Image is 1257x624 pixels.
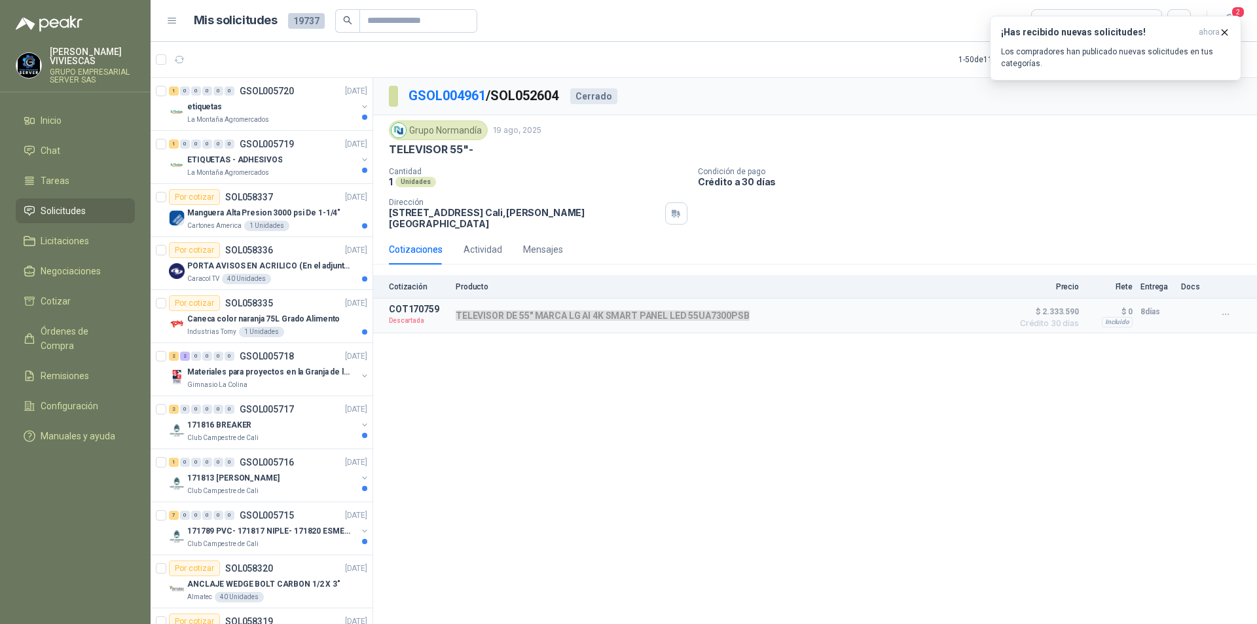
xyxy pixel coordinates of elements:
[202,458,212,467] div: 0
[187,366,350,378] p: Materiales para proyectos en la Granja de la UI
[213,511,223,520] div: 0
[1181,282,1207,291] p: Docs
[215,592,264,602] div: 40 Unidades
[50,47,135,65] p: [PERSON_NAME] VIVIESCAS
[1040,14,1067,28] div: Todas
[16,259,135,284] a: Negociaciones
[389,282,448,291] p: Cotización
[392,123,406,138] img: Company Logo
[191,352,201,361] div: 0
[1218,9,1241,33] button: 2
[187,115,269,125] p: La Montaña Agromercados
[202,139,212,149] div: 0
[169,581,185,597] img: Company Logo
[16,363,135,388] a: Remisiones
[202,511,212,520] div: 0
[180,511,190,520] div: 0
[169,458,179,467] div: 1
[1001,27,1193,38] h3: ¡Has recibido nuevas solicitudes!
[240,86,294,96] p: GSOL005720
[41,174,69,188] span: Tareas
[187,486,259,496] p: Club Campestre de Cali
[16,289,135,314] a: Cotizar
[169,560,220,576] div: Por cotizar
[288,13,325,29] span: 19737
[389,304,448,314] p: COT170759
[1013,304,1079,320] span: $ 2.333.590
[169,507,370,549] a: 7 0 0 0 0 0 GSOL005715[DATE] Company Logo171789 PVC- 171817 NIPLE- 171820 ESMERILClub Campestre d...
[345,403,367,416] p: [DATE]
[41,264,101,278] span: Negociaciones
[1087,304,1133,320] p: $ 0
[169,316,185,332] img: Company Logo
[456,310,750,321] p: TELEVISOR DE 55" MARCA LG AI 4K SMART PANEL LED 55UA7300PSB
[187,380,247,390] p: Gimnasio La Colina
[16,319,135,358] a: Órdenes de Compra
[191,86,201,96] div: 0
[345,562,367,575] p: [DATE]
[343,16,352,25] span: search
[240,405,294,414] p: GSOL005717
[41,429,115,443] span: Manuales y ayuda
[1231,6,1245,18] span: 2
[389,198,660,207] p: Dirección
[169,104,185,120] img: Company Logo
[169,401,370,443] a: 2 0 0 0 0 0 GSOL005717[DATE] Company Logo171816 BREAKERClub Campestre de Cali
[16,108,135,133] a: Inicio
[698,167,1252,176] p: Condición de pago
[169,157,185,173] img: Company Logo
[16,16,82,31] img: Logo peakr
[389,207,660,229] p: [STREET_ADDRESS] Cali , [PERSON_NAME][GEOGRAPHIC_DATA]
[213,139,223,149] div: 0
[50,68,135,84] p: GRUPO EMPRESARIAL SERVER SAS
[345,138,367,151] p: [DATE]
[225,511,234,520] div: 0
[202,352,212,361] div: 0
[151,290,373,343] a: Por cotizarSOL058335[DATE] Company LogoCaneca color naranja 75L Grado AlimentoIndustrias Tomy1 Un...
[169,210,185,226] img: Company Logo
[389,167,687,176] p: Cantidad
[225,246,273,255] p: SOL058336
[16,229,135,253] a: Licitaciones
[244,221,289,231] div: 1 Unidades
[191,405,201,414] div: 0
[345,509,367,522] p: [DATE]
[169,242,220,258] div: Por cotizar
[389,242,443,257] div: Cotizaciones
[16,168,135,193] a: Tareas
[180,86,190,96] div: 0
[187,539,259,549] p: Club Campestre de Cali
[187,154,282,166] p: ETIQUETAS - ADHESIVOS
[187,221,242,231] p: Cartones America
[16,53,41,78] img: Company Logo
[16,138,135,163] a: Chat
[187,168,269,178] p: La Montaña Agromercados
[187,578,340,591] p: ANCLAJE WEDGE BOLT CARBON 1/2 X 3"
[191,139,201,149] div: 0
[240,511,294,520] p: GSOL005715
[41,369,89,383] span: Remisiones
[523,242,563,257] div: Mensajes
[958,49,1048,70] div: 1 - 50 de 11609
[169,475,185,491] img: Company Logo
[180,139,190,149] div: 0
[187,525,350,538] p: 171789 PVC- 171817 NIPLE- 171820 ESMERIL
[990,16,1241,81] button: ¡Has recibido nuevas solicitudes!ahora Los compradores han publicado nuevas solicitudes en tus ca...
[213,458,223,467] div: 0
[187,419,251,431] p: 171816 BREAKER
[202,86,212,96] div: 0
[570,88,617,104] div: Cerrado
[345,456,367,469] p: [DATE]
[395,177,436,187] div: Unidades
[389,176,393,187] p: 1
[151,184,373,237] a: Por cotizarSOL058337[DATE] Company LogoManguera Alta Presion 3000 psi De 1-1/4"Cartones America1 ...
[1013,320,1079,327] span: Crédito 30 días
[16,198,135,223] a: Solicitudes
[187,327,236,337] p: Industrias Tomy
[464,242,502,257] div: Actividad
[456,282,1006,291] p: Producto
[1102,317,1133,327] div: Incluido
[225,352,234,361] div: 0
[409,88,486,103] a: GSOL004961
[187,472,280,485] p: 171813 [PERSON_NAME]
